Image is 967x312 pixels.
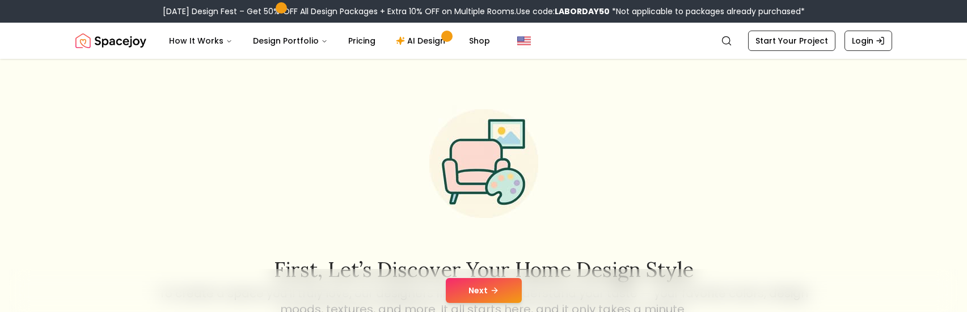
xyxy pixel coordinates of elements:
button: How It Works [160,29,242,52]
b: LABORDAY50 [555,6,610,17]
a: Login [844,31,892,51]
a: Shop [460,29,499,52]
nav: Global [75,23,892,59]
button: Next [446,278,522,303]
img: United States [517,34,531,48]
a: Spacejoy [75,29,146,52]
div: [DATE] Design Fest – Get 50% OFF All Design Packages + Extra 10% OFF on Multiple Rooms. [163,6,805,17]
a: Pricing [339,29,385,52]
img: Start Style Quiz Illustration [411,91,556,236]
span: *Not applicable to packages already purchased* [610,6,805,17]
img: Spacejoy Logo [75,29,146,52]
a: AI Design [387,29,458,52]
a: Start Your Project [748,31,835,51]
h2: First, let’s discover your home design style [157,258,810,281]
span: Use code: [516,6,610,17]
nav: Main [160,29,499,52]
button: Design Portfolio [244,29,337,52]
